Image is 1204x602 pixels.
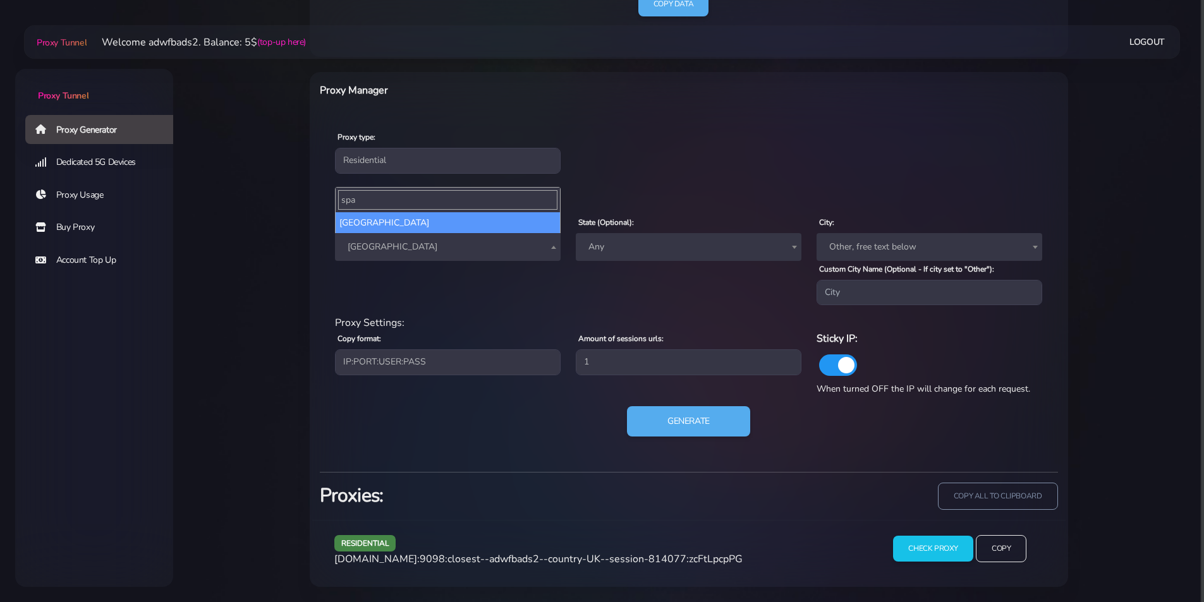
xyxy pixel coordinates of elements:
label: City: [819,217,834,228]
a: Proxy Usage [25,181,183,210]
label: Custom City Name (Optional - If city set to "Other"): [819,263,994,275]
span: Proxy Tunnel [37,37,87,49]
span: Any [583,238,794,256]
input: Copy [976,535,1026,562]
a: Account Top Up [25,246,183,275]
button: Generate [627,406,750,436]
span: When turned OFF the IP will change for each request. [817,383,1030,395]
h3: Proxies: [320,483,681,509]
span: United Kingdom [343,238,553,256]
h6: Sticky IP: [817,330,1042,347]
input: Check Proxy [893,536,973,562]
input: Search [338,190,557,210]
a: Buy Proxy [25,213,183,242]
a: Dedicated 5G Devices [25,148,183,177]
span: Other, free text below [824,238,1035,256]
label: Amount of sessions urls: [578,333,664,344]
a: (top-up here) [257,35,306,49]
input: copy all to clipboard [938,483,1058,510]
h6: Proxy Manager [320,82,744,99]
label: State (Optional): [578,217,634,228]
span: Other, free text below [817,233,1042,261]
span: Any [576,233,801,261]
a: Proxy Tunnel [15,69,173,102]
li: Welcome adwfbads2. Balance: 5$ [87,35,306,50]
span: Proxy Tunnel [38,90,88,102]
iframe: Webchat Widget [1143,541,1188,586]
a: Logout [1129,30,1165,54]
span: residential [334,535,396,551]
input: City [817,280,1042,305]
div: Location: [327,199,1050,214]
a: Proxy Generator [25,115,183,144]
label: Copy format: [337,333,381,344]
label: Proxy type: [337,131,375,143]
span: [DOMAIN_NAME]:9098:closest--adwfbads2--country-UK--session-814077:zcFtLpcpPG [334,552,743,566]
a: Proxy Tunnel [34,32,87,52]
div: Proxy Settings: [327,315,1050,330]
li: [GEOGRAPHIC_DATA] [336,212,560,233]
span: United Kingdom [335,233,561,261]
